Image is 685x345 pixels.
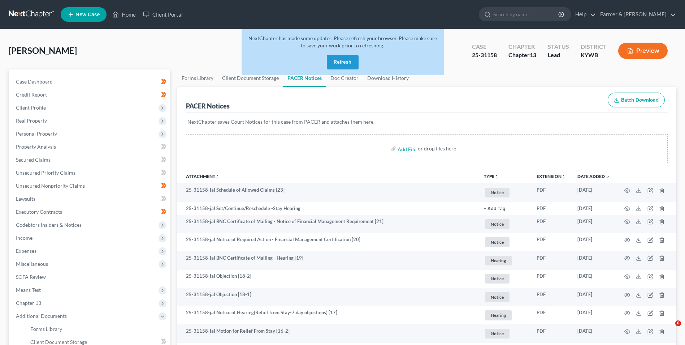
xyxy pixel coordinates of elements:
[485,329,510,338] span: Notice
[572,288,616,306] td: [DATE]
[16,313,67,319] span: Additional Documents
[327,55,359,69] button: Refresh
[16,300,41,306] span: Chapter 13
[16,209,62,215] span: Executory Contracts
[30,326,62,332] span: Forms Library
[16,261,48,267] span: Miscellaneous
[485,274,510,284] span: Notice
[10,75,170,88] a: Case Dashboard
[572,8,596,21] a: Help
[16,118,47,124] span: Real Property
[484,206,506,211] button: + Add Tag
[177,215,478,233] td: 25-31158-jal BNC Certificate of Mailing - Notice of Financial Management Requirement [21]
[485,292,510,302] span: Notice
[16,235,32,241] span: Income
[531,306,572,325] td: PDF
[10,179,170,192] a: Unsecured Nonpriority Claims
[472,43,497,51] div: Case
[177,69,218,87] a: Forms Library
[10,192,170,205] a: Lawsuits
[25,323,170,336] a: Forms Library
[531,270,572,288] td: PDF
[485,237,510,247] span: Notice
[177,202,478,215] td: 25-31158-jal Set/Continue/Reschedule -Stay Hearing
[16,131,57,137] span: Personal Property
[177,324,478,343] td: 25-31158-jal Motion for Relief From Stay [16-2]
[16,183,85,189] span: Unsecured Nonpriority Claims
[508,43,536,51] div: Chapter
[484,291,525,303] a: Notice
[618,43,668,59] button: Preview
[660,320,678,338] iframe: Intercom live chat
[16,222,82,228] span: Codebtors Insiders & Notices
[9,45,77,56] span: [PERSON_NAME]
[186,102,230,110] div: PACER Notices
[139,8,186,21] a: Client Portal
[572,251,616,270] td: [DATE]
[485,188,510,197] span: Notice
[75,12,100,17] span: New Case
[581,51,607,59] div: KYWB
[531,324,572,343] td: PDF
[215,175,220,179] i: unfold_more
[608,93,665,108] button: Batch Download
[572,324,616,343] td: [DATE]
[177,270,478,288] td: 25-31158-jal Objection [18-2]
[572,306,616,325] td: [DATE]
[16,78,53,85] span: Case Dashboard
[16,248,36,254] span: Expenses
[572,270,616,288] td: [DATE]
[537,174,566,179] a: Extensionunfold_more
[177,183,478,202] td: 25-31158-jal Schedule of Allowed Claims [23]
[485,256,512,265] span: Hearing
[418,145,456,152] div: or drop files here
[177,288,478,306] td: 25-31158-jal Objection [18-1]
[530,51,536,58] span: 13
[16,91,47,98] span: Credit Report
[484,236,525,248] a: Notice
[16,105,46,111] span: Client Profile
[472,51,497,59] div: 25-31158
[581,43,607,51] div: District
[508,51,536,59] div: Chapter
[531,251,572,270] td: PDF
[577,174,610,179] a: Date Added expand_more
[16,170,75,176] span: Unsecured Priority Claims
[572,202,616,215] td: [DATE]
[562,175,566,179] i: unfold_more
[10,153,170,166] a: Secured Claims
[531,202,572,215] td: PDF
[597,8,676,21] a: Farmer & [PERSON_NAME]
[531,233,572,252] td: PDF
[484,205,525,212] a: + Add Tag
[484,273,525,285] a: Notice
[16,196,35,202] span: Lawsuits
[572,183,616,202] td: [DATE]
[186,174,220,179] a: Attachmentunfold_more
[572,233,616,252] td: [DATE]
[621,97,659,103] span: Batch Download
[109,8,139,21] a: Home
[16,274,46,280] span: SOFA Review
[248,35,437,48] span: NextChapter has made some updates. Please refresh your browser. Please make sure to save your wor...
[531,215,572,233] td: PDF
[548,51,569,59] div: Lead
[606,175,610,179] i: expand_more
[10,88,170,101] a: Credit Report
[484,309,525,321] a: Hearing
[177,233,478,252] td: 25-31158-jal Notice of Required Action - Financial Management Certification [20]
[16,157,51,163] span: Secured Claims
[16,144,56,150] span: Property Analysis
[187,118,666,125] p: NextChapter saves Court Notices for this case from PACER and attaches them here.
[10,166,170,179] a: Unsecured Priority Claims
[484,218,525,230] a: Notice
[10,140,170,153] a: Property Analysis
[484,187,525,199] a: Notice
[485,310,512,320] span: Hearing
[177,251,478,270] td: 25-31158-jal BNC Certificate of Mailing - Hearing [19]
[572,215,616,233] td: [DATE]
[484,174,499,179] button: TYPEunfold_more
[484,328,525,340] a: Notice
[177,306,478,325] td: 25-31158-jal Notice of Hearing(Relief from Stay-7 day objections) [17]
[30,339,87,345] span: Client Document Storage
